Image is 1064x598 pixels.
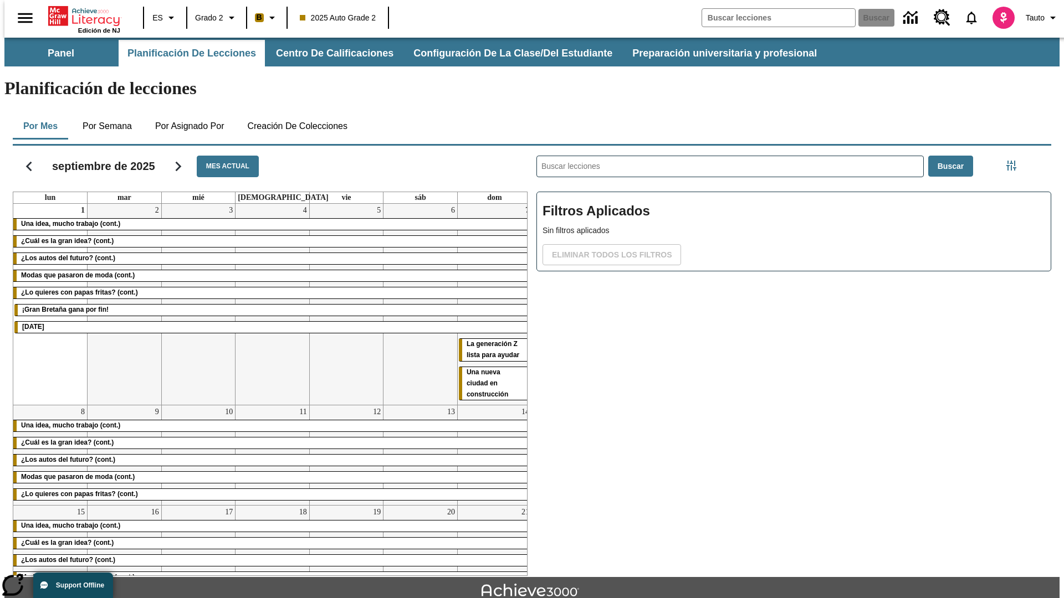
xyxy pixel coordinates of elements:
[459,339,530,361] div: La generación Z lista para ayudar
[161,405,236,506] td: 10 de septiembre de 2025
[21,522,120,529] span: Una idea, mucho trabajo (cont.)
[21,490,138,498] span: ¿Lo quieres con papas fritas? (cont.)
[21,473,135,481] span: Modas que pasaron de moda (cont.)
[119,40,265,66] button: Planificación de lecciones
[56,581,104,589] span: Support Offline
[13,520,531,532] div: Una idea, mucho trabajo (cont.)
[301,204,309,217] a: 4 de septiembre de 2025
[309,405,383,506] td: 12 de septiembre de 2025
[13,113,68,140] button: Por mes
[986,3,1021,32] button: Escoja un nuevo avatar
[21,271,135,279] span: Modas que pasaron de moda (cont.)
[405,40,621,66] button: Configuración de la clase/del estudiante
[250,8,283,28] button: Boost El color de la clase es anaranjado claro. Cambiar el color de la clase.
[153,405,161,419] a: 9 de septiembre de 2025
[371,506,383,519] a: 19 de septiembre de 2025
[21,456,115,463] span: ¿Los autos del futuro? (cont.)
[375,204,383,217] a: 5 de septiembre de 2025
[48,5,120,27] a: Portada
[4,40,827,66] div: Subbarra de navegación
[13,572,531,583] div: Modas que pasaron de moda (cont.)
[74,113,141,140] button: Por semana
[88,405,162,506] td: 9 de septiembre de 2025
[267,40,402,66] button: Centro de calificaciones
[897,3,927,33] a: Centro de información
[236,204,310,405] td: 4 de septiembre de 2025
[147,8,183,28] button: Lenguaje: ES, Selecciona un idioma
[21,439,114,446] span: ¿Cuál es la gran idea? (cont.)
[79,405,87,419] a: 8 de septiembre de 2025
[993,7,1015,29] img: avatar image
[702,9,855,27] input: Buscar campo
[14,322,530,333] div: Día del Trabajo
[78,27,120,34] span: Edición de NJ
[190,192,207,203] a: miércoles
[519,506,531,519] a: 21 de septiembre de 2025
[467,340,519,359] span: La generación Z lista para ayudar
[13,489,531,500] div: ¿Lo quieres con papas fritas? (cont.)
[383,204,458,405] td: 6 de septiembre de 2025
[543,198,1045,225] h2: Filtros Aplicados
[52,159,155,173] h2: septiembre de 2025
[13,236,531,247] div: ¿Cuál es la gran idea? (cont.)
[88,204,162,405] td: 2 de septiembre de 2025
[227,204,235,217] a: 3 de septiembre de 2025
[21,237,114,245] span: ¿Cuál es la gran idea? (cont.)
[21,220,120,228] span: Una idea, mucho trabajo (cont.)
[297,405,309,419] a: 11 de septiembre de 2025
[14,305,530,316] div: ¡Gran Bretaña gana por fin!
[75,506,87,519] a: 15 de septiembre de 2025
[21,539,114,547] span: ¿Cuál es la gran idea? (cont.)
[43,192,58,203] a: lunes
[115,192,134,203] a: martes
[536,192,1051,271] div: Filtros Aplicados
[537,156,923,177] input: Buscar lecciones
[13,472,531,483] div: Modas que pasaron de moda (cont.)
[236,192,331,203] a: jueves
[161,204,236,405] td: 3 de septiembre de 2025
[13,219,531,230] div: Una idea, mucho trabajo (cont.)
[9,2,42,34] button: Abrir el menú lateral
[22,323,44,331] span: Día del Trabajo
[15,152,43,181] button: Regresar
[449,204,457,217] a: 6 de septiembre de 2025
[467,368,508,398] span: Una nueva ciudad en construcción
[383,405,458,506] td: 13 de septiembre de 2025
[445,506,457,519] a: 20 de septiembre de 2025
[197,156,259,177] button: Mes actual
[153,204,161,217] a: 2 de septiembre de 2025
[1021,8,1064,28] button: Perfil/Configuración
[13,437,531,448] div: ¿Cuál es la gran idea? (cont.)
[412,192,428,203] a: sábado
[164,152,192,181] button: Seguir
[4,78,1060,99] h1: Planificación de lecciones
[149,506,161,519] a: 16 de septiembre de 2025
[6,40,116,66] button: Panel
[21,421,120,429] span: Una idea, mucho trabajo (cont.)
[223,405,235,419] a: 10 de septiembre de 2025
[13,270,531,281] div: Modas que pasaron de moda (cont.)
[21,254,115,262] span: ¿Los autos del futuro? (cont.)
[13,287,531,298] div: ¿Lo quieres con papas fritas? (cont.)
[339,192,353,203] a: viernes
[300,12,376,24] span: 2025 Auto Grade 2
[457,204,531,405] td: 7 de septiembre de 2025
[297,506,309,519] a: 18 de septiembre de 2025
[523,204,531,217] a: 7 de septiembre de 2025
[957,3,986,32] a: Notificaciones
[528,141,1051,576] div: Buscar
[195,12,223,24] span: Grado 2
[1026,12,1045,24] span: Tauto
[927,3,957,33] a: Centro de recursos, Se abrirá en una pestaña nueva.
[371,405,383,419] a: 12 de septiembre de 2025
[223,506,235,519] a: 17 de septiembre de 2025
[4,141,528,576] div: Calendario
[623,40,826,66] button: Preparación universitaria y profesional
[309,204,383,405] td: 5 de septiembre de 2025
[13,204,88,405] td: 1 de septiembre de 2025
[146,113,233,140] button: Por asignado por
[21,556,115,564] span: ¿Los autos del futuro? (cont.)
[152,12,163,24] span: ES
[13,555,531,566] div: ¿Los autos del futuro? (cont.)
[457,405,531,506] td: 14 de septiembre de 2025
